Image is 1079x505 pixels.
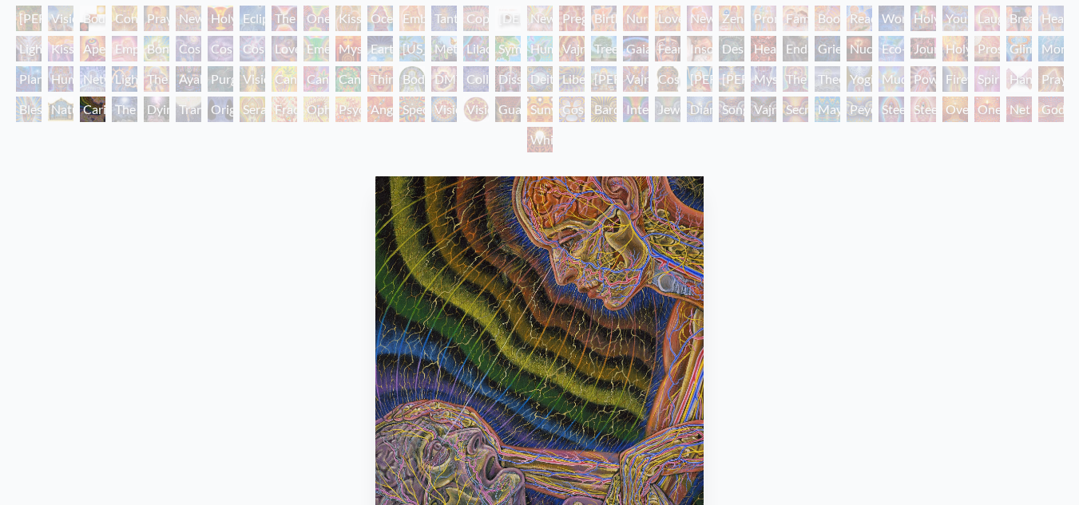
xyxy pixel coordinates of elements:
div: Healing [1038,6,1064,31]
div: Mayan Being [815,97,840,122]
div: Nature of Mind [48,97,73,122]
div: Young & Old [942,6,968,31]
div: Ayahuasca Visitation [176,66,201,92]
div: Interbeing [623,97,649,122]
div: Hands that See [1006,66,1032,92]
div: [PERSON_NAME] [687,66,712,92]
div: Power to the Peaceful [910,66,936,92]
div: Zena Lotus [719,6,744,31]
div: Laughing Man [974,6,1000,31]
div: Deities & Demons Drinking from the Milky Pool [527,66,553,92]
div: Contemplation [112,6,137,31]
div: Angel Skin [367,97,393,122]
div: Vajra Being [751,97,776,122]
div: Ophanic Eyelash [303,97,329,122]
div: Lilacs [463,36,489,61]
div: Birth [591,6,617,31]
div: Dying [144,97,169,122]
div: Sunyata [527,97,553,122]
div: Firewalking [942,66,968,92]
div: Eclipse [240,6,265,31]
div: Theologue [815,66,840,92]
div: The Kiss [272,6,297,31]
div: Pregnancy [559,6,585,31]
div: Steeplehead 1 [879,97,904,122]
div: Original Face [208,97,233,122]
div: Humming Bird [527,36,553,61]
div: Breathing [1006,6,1032,31]
div: Peyote Being [847,97,872,122]
div: Spirit Animates the Flesh [974,66,1000,92]
div: Bardo Being [591,97,617,122]
div: Eco-Atlas [879,36,904,61]
div: Dissectional Art for Tool's Lateralus CD [495,66,521,92]
div: Transfiguration [176,97,201,122]
div: Planetary Prayers [16,66,42,92]
div: Vajra Guru [623,66,649,92]
div: The Seer [783,66,808,92]
div: Vision Tree [240,66,265,92]
div: Cannabis Sutra [303,66,329,92]
div: Collective Vision [463,66,489,92]
div: Nuclear Crucifixion [847,36,872,61]
div: Bond [144,36,169,61]
div: Liberation Through Seeing [559,66,585,92]
div: Promise [751,6,776,31]
div: Cosmic Elf [559,97,585,122]
div: Mysteriosa 2 [335,36,361,61]
div: Empowerment [112,36,137,61]
div: Steeplehead 2 [910,97,936,122]
div: Praying Hands [1038,66,1064,92]
div: Lightworker [112,66,137,92]
div: Net of Being [1006,97,1032,122]
div: Earth Energies [367,36,393,61]
div: Despair [719,36,744,61]
div: Prostration [974,36,1000,61]
div: Cosmic [DEMOGRAPHIC_DATA] [655,66,680,92]
div: Symbiosis: Gall Wasp & Oak Tree [495,36,521,61]
div: Aperture [80,36,105,61]
div: Cosmic Artist [208,36,233,61]
div: Journey of the Wounded Healer [910,36,936,61]
div: Copulating [463,6,489,31]
div: White Light [527,127,553,152]
div: Cosmic Creativity [176,36,201,61]
div: Visionary Origin of Language [48,6,73,31]
div: Vajra Horse [559,36,585,61]
div: [PERSON_NAME] [719,66,744,92]
div: Guardian of Infinite Vision [495,97,521,122]
div: Tree & Person [591,36,617,61]
div: Psychomicrograph of a Fractal Paisley Cherub Feather Tip [335,97,361,122]
div: Spectral Lotus [399,97,425,122]
div: Embracing [399,6,425,31]
div: Gaia [623,36,649,61]
div: [DEMOGRAPHIC_DATA] Embryo [495,6,521,31]
div: Glimpsing the Empyrean [1006,36,1032,61]
div: Vision Crystal Tondo [463,97,489,122]
div: Kissing [335,6,361,31]
div: Diamond Being [687,97,712,122]
div: Emerald Grail [303,36,329,61]
div: Body/Mind as a Vibratory Field of Energy [399,66,425,92]
div: One Taste [303,6,329,31]
div: Fractal Eyes [272,97,297,122]
div: One [974,97,1000,122]
div: Fear [655,36,680,61]
div: Reading [847,6,872,31]
div: Tantra [431,6,457,31]
div: [PERSON_NAME] [591,66,617,92]
div: Caring [80,97,105,122]
div: Mystic Eye [751,66,776,92]
div: Purging [208,66,233,92]
div: DMT - The Spirit Molecule [431,66,457,92]
div: Vision Crystal [431,97,457,122]
div: Kiss of the [MEDICAL_DATA] [48,36,73,61]
div: The Shulgins and their Alchemical Angels [144,66,169,92]
div: Holy Family [910,6,936,31]
div: Ocean of Love Bliss [367,6,393,31]
div: Wonder [879,6,904,31]
div: New Family [687,6,712,31]
div: Song of Vajra Being [719,97,744,122]
div: Headache [751,36,776,61]
div: Grieving [815,36,840,61]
